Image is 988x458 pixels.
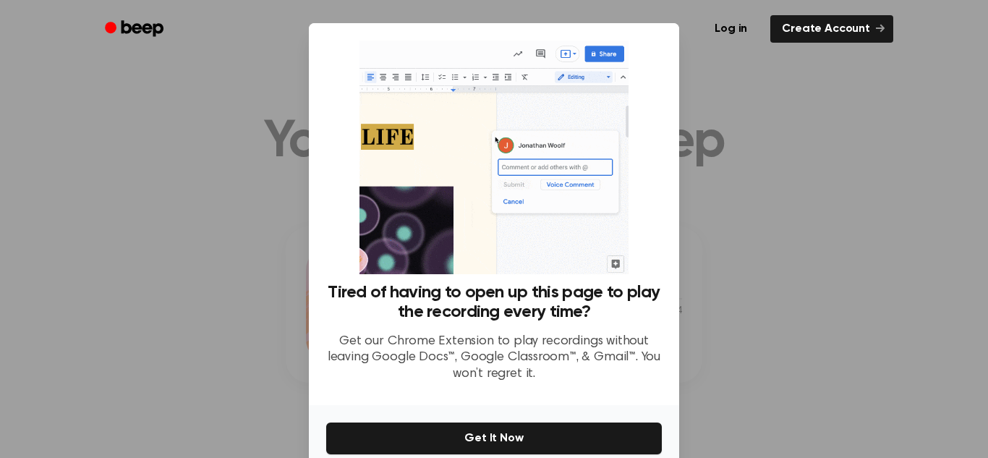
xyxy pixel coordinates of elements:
[95,15,176,43] a: Beep
[770,15,893,43] a: Create Account
[700,12,762,46] a: Log in
[326,283,662,322] h3: Tired of having to open up this page to play the recording every time?
[326,423,662,454] button: Get It Now
[326,334,662,383] p: Get our Chrome Extension to play recordings without leaving Google Docs™, Google Classroom™, & Gm...
[359,41,628,274] img: Beep extension in action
